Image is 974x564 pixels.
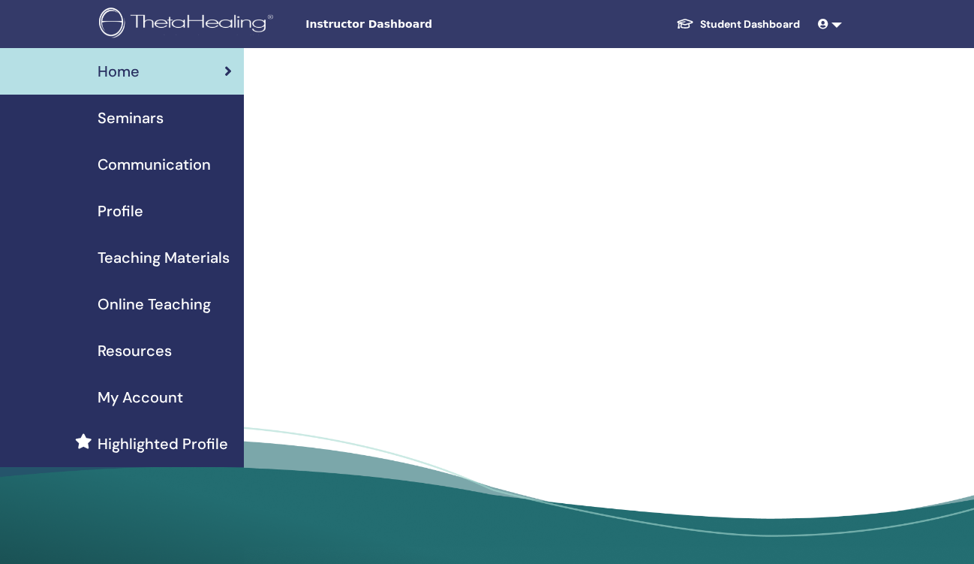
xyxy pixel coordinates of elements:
[676,17,694,30] img: graduation-cap-white.svg
[305,17,531,32] span: Instructor Dashboard
[664,11,812,38] a: Student Dashboard
[98,200,143,222] span: Profile
[98,339,172,362] span: Resources
[98,433,228,455] span: Highlighted Profile
[98,293,211,315] span: Online Teaching
[98,60,140,83] span: Home
[99,8,278,41] img: logo.png
[98,107,164,129] span: Seminars
[98,246,230,269] span: Teaching Materials
[98,153,211,176] span: Communication
[98,386,183,409] span: My Account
